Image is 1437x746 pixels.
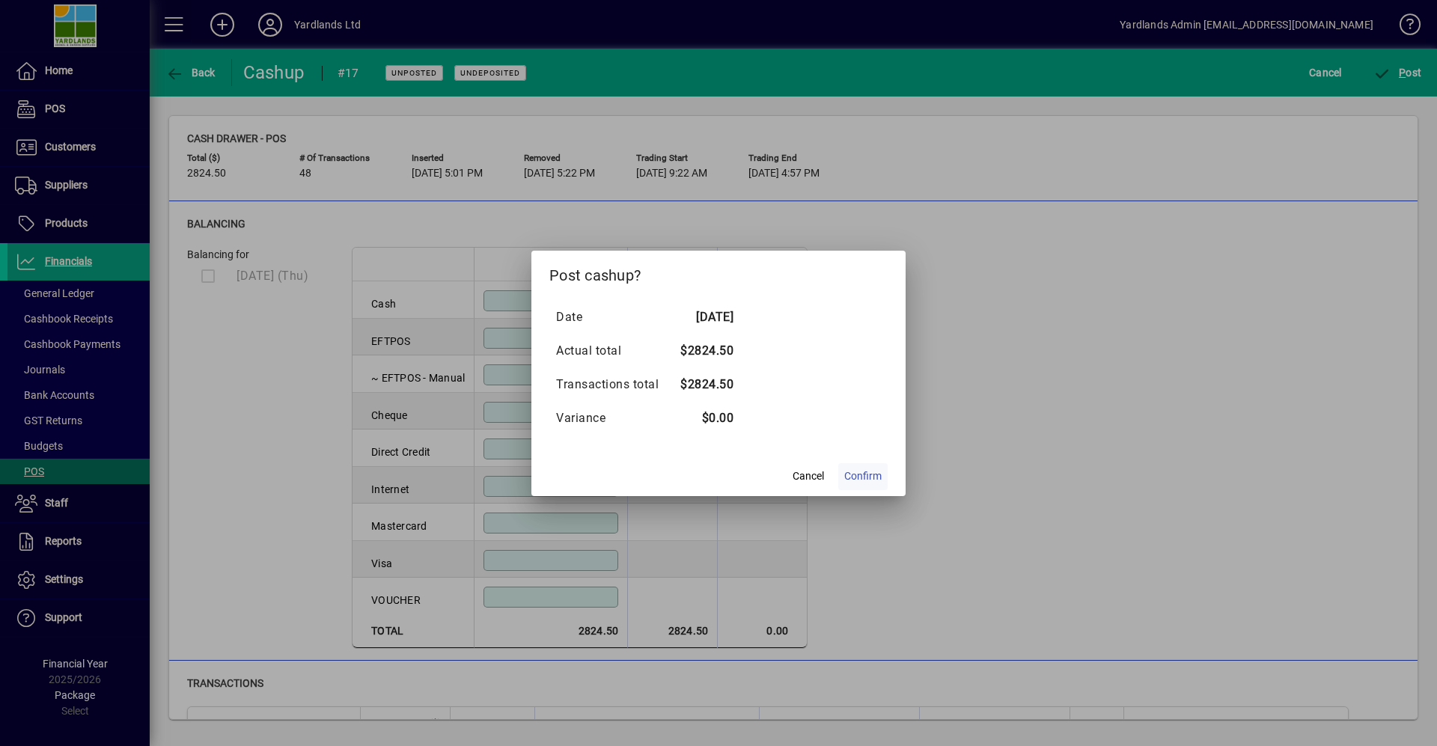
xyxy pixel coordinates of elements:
[844,468,882,484] span: Confirm
[793,468,824,484] span: Cancel
[531,251,906,294] h2: Post cashup?
[674,402,733,435] td: $0.00
[555,334,674,368] td: Actual total
[555,402,674,435] td: Variance
[838,463,888,490] button: Confirm
[674,334,733,368] td: $2824.50
[555,301,674,334] td: Date
[674,301,733,334] td: [DATE]
[784,463,832,490] button: Cancel
[674,368,733,402] td: $2824.50
[555,368,674,402] td: Transactions total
